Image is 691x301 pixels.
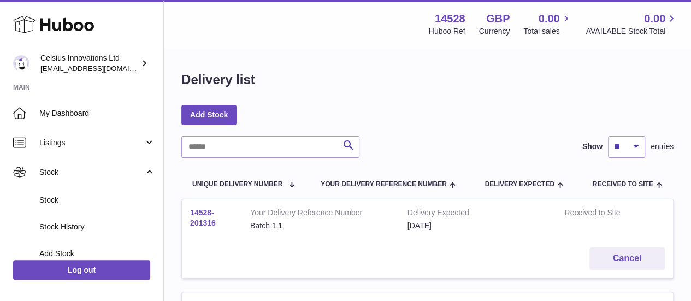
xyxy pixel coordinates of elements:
[250,208,391,221] strong: Your Delivery Reference Number
[486,11,510,26] strong: GBP
[13,55,29,72] img: internalAdmin-14528@internal.huboo.com
[39,222,155,232] span: Stock History
[651,141,674,152] span: entries
[13,260,150,280] a: Log out
[39,195,155,205] span: Stock
[582,141,603,152] label: Show
[539,11,560,26] span: 0.00
[435,11,465,26] strong: 14528
[321,181,447,188] span: Your Delivery Reference Number
[523,11,572,37] a: 0.00 Total sales
[564,208,636,221] strong: Received to Site
[181,71,255,88] h1: Delivery list
[485,181,554,188] span: Delivery Expected
[586,11,678,37] a: 0.00 AVAILABLE Stock Total
[407,221,548,231] div: [DATE]
[181,105,237,125] a: Add Stock
[523,26,572,37] span: Total sales
[644,11,665,26] span: 0.00
[429,26,465,37] div: Huboo Ref
[40,64,161,73] span: [EMAIL_ADDRESS][DOMAIN_NAME]
[190,208,216,227] a: 14528-201316
[40,53,139,74] div: Celsius Innovations Ltd
[407,208,548,221] strong: Delivery Expected
[39,167,144,178] span: Stock
[39,138,144,148] span: Listings
[39,249,155,259] span: Add Stock
[192,181,282,188] span: Unique Delivery Number
[593,181,653,188] span: Received to Site
[479,26,510,37] div: Currency
[39,108,155,119] span: My Dashboard
[586,26,678,37] span: AVAILABLE Stock Total
[250,221,391,231] div: Batch 1.1
[589,247,665,270] button: Cancel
